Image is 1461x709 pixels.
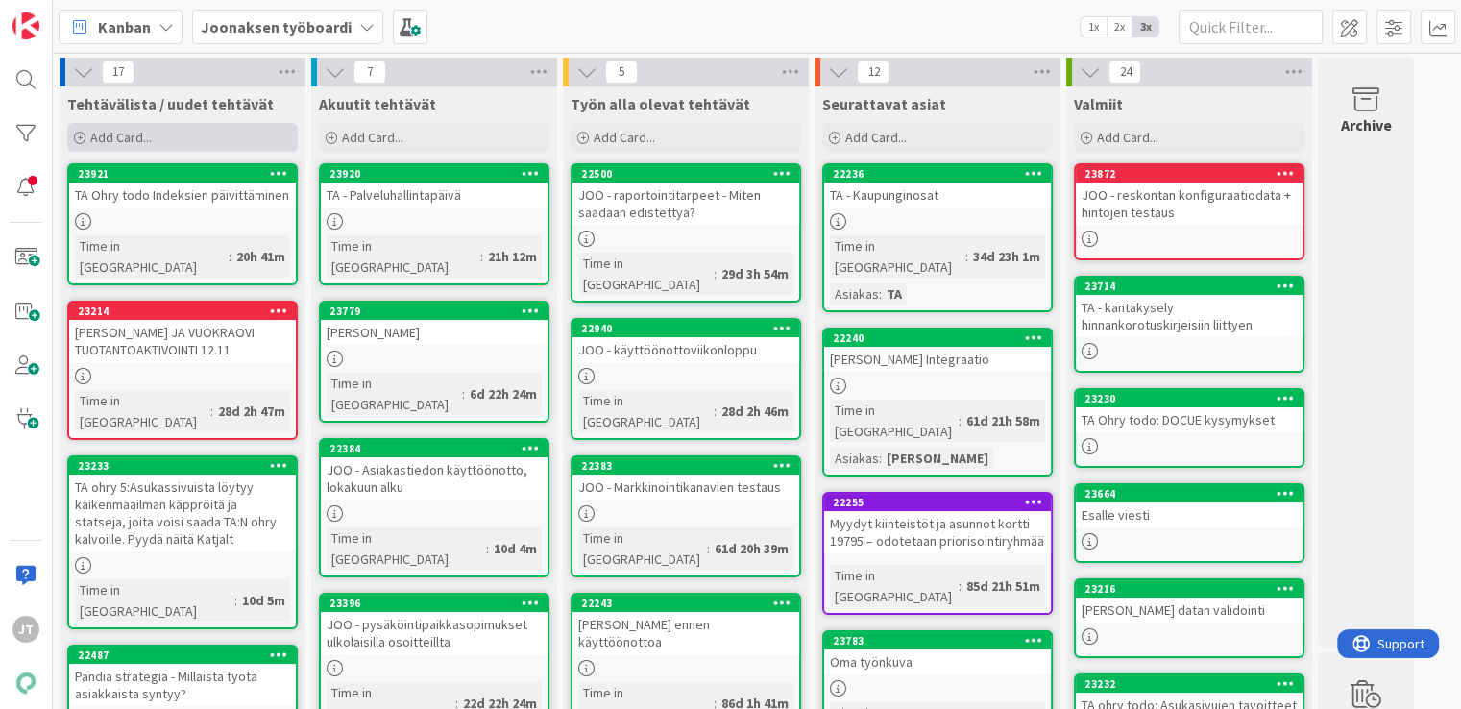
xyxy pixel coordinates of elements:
[67,94,274,113] span: Tehtävälista / uudet tehtävät
[962,410,1045,431] div: 61d 21h 58m
[75,579,234,622] div: Time in [GEOGRAPHIC_DATA]
[605,61,638,84] span: 5
[824,183,1051,208] div: TA - Kaupunginosat
[824,347,1051,372] div: [PERSON_NAME] Integraatio
[824,494,1051,553] div: 22255Myydyt kiinteistöt ja asunnot kortti 19795 – odotetaan priorisointiryhmää
[1341,113,1392,136] div: Archive
[965,246,968,267] span: :
[830,283,879,305] div: Asiakas
[1107,17,1132,37] span: 2x
[210,401,213,422] span: :
[578,253,714,295] div: Time in [GEOGRAPHIC_DATA]
[327,527,486,570] div: Time in [GEOGRAPHIC_DATA]
[830,400,959,442] div: Time in [GEOGRAPHIC_DATA]
[329,167,548,181] div: 23920
[572,457,799,500] div: 22383JOO - Markkinointikanavien testaus
[69,303,296,320] div: 23214
[327,235,480,278] div: Time in [GEOGRAPHIC_DATA]
[833,331,1051,345] div: 22240
[1084,280,1303,293] div: 23714
[572,457,799,475] div: 22383
[342,129,403,146] span: Add Card...
[833,167,1051,181] div: 22236
[480,246,483,267] span: :
[1076,407,1303,432] div: TA Ohry todo: DOCUE kysymykset
[710,538,793,559] div: 61d 20h 39m
[321,612,548,654] div: JOO - pysäköintipaikkasopimukset ulkolaisilla osoitteillta
[824,494,1051,511] div: 22255
[830,235,965,278] div: Time in [GEOGRAPHIC_DATA]
[321,440,548,500] div: 22384JOO - Asiakastiedon käyttöönotto, lokakuun alku
[69,165,296,183] div: 23921
[1132,17,1158,37] span: 3x
[329,305,548,318] div: 23779
[1081,17,1107,37] span: 1x
[1076,295,1303,337] div: TA - kantakysely hinnankorotuskirjeisiin liittyen
[572,595,799,612] div: 22243
[572,475,799,500] div: JOO - Markkinointikanavien testaus
[581,459,799,473] div: 22383
[717,263,793,284] div: 29d 3h 54m
[75,235,229,278] div: Time in [GEOGRAPHIC_DATA]
[231,246,290,267] div: 20h 41m
[69,475,296,551] div: TA ohry 5:Asukassivuista löytyy kaikenmaailman käppröitä ja statseja, joita voisi saada TA:N ohry...
[327,373,462,415] div: Time in [GEOGRAPHIC_DATA]
[830,448,879,469] div: Asiakas
[824,165,1051,208] div: 22236TA - Kaupunginosat
[707,538,710,559] span: :
[69,320,296,362] div: [PERSON_NAME] JA VUOKRAOVI TUOTANTOAKTIVOINTI 12.11
[213,401,290,422] div: 28d 2h 47m
[78,305,296,318] div: 23214
[959,410,962,431] span: :
[321,303,548,345] div: 23779[PERSON_NAME]
[201,17,352,37] b: Joonaksen työboardi
[69,303,296,362] div: 23214[PERSON_NAME] JA VUOKRAOVI TUOTANTOAKTIVOINTI 12.11
[879,448,882,469] span: :
[882,283,907,305] div: TA
[78,648,296,662] div: 22487
[329,597,548,610] div: 23396
[229,246,231,267] span: :
[353,61,386,84] span: 7
[959,575,962,597] span: :
[1076,485,1303,527] div: 23664Esalle viesti
[572,595,799,654] div: 22243[PERSON_NAME] ennen käyttöönottoa
[830,565,959,607] div: Time in [GEOGRAPHIC_DATA]
[824,649,1051,674] div: Oma työnkuva
[717,401,793,422] div: 28d 2h 46m
[824,330,1051,347] div: 22240
[824,330,1051,372] div: 22240[PERSON_NAME] Integraatio
[1076,580,1303,623] div: 23216[PERSON_NAME] datan validointi
[1076,183,1303,225] div: JOO - reskontan konfiguraatiodata + hintojen testaus
[824,511,1051,553] div: Myydyt kiinteistöt ja asunnot kortti 19795 – odotetaan priorisointiryhmää
[1097,129,1158,146] span: Add Card...
[69,647,296,664] div: 22487
[1076,278,1303,295] div: 23714
[1074,94,1123,113] span: Valmiit
[572,183,799,225] div: JOO - raportointitarpeet - Miten saadaan edistettyä?
[1084,392,1303,405] div: 23230
[1076,675,1303,693] div: 23232
[102,61,134,84] span: 17
[822,94,946,113] span: Seurattavat asiat
[1076,278,1303,337] div: 23714TA - kantakysely hinnankorotuskirjeisiin liittyen
[465,383,542,404] div: 6d 22h 24m
[578,390,714,432] div: Time in [GEOGRAPHIC_DATA]
[483,246,542,267] div: 21h 12m
[571,94,750,113] span: Työn alla olevat tehtävät
[578,527,707,570] div: Time in [GEOGRAPHIC_DATA]
[321,595,548,654] div: 23396JOO - pysäköintipaikkasopimukset ulkolaisilla osoitteillta
[90,129,152,146] span: Add Card...
[486,538,489,559] span: :
[234,590,237,611] span: :
[824,632,1051,674] div: 23783Oma työnkuva
[78,459,296,473] div: 23233
[962,575,1045,597] div: 85d 21h 51m
[321,165,548,183] div: 23920
[572,320,799,337] div: 22940
[572,337,799,362] div: JOO - käyttöönottoviikonloppu
[98,15,151,38] span: Kanban
[714,401,717,422] span: :
[572,165,799,183] div: 22500
[69,457,296,551] div: 23233TA ohry 5:Asukassivuista löytyy kaikenmaailman käppröitä ja statseja, joita voisi saada TA:N...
